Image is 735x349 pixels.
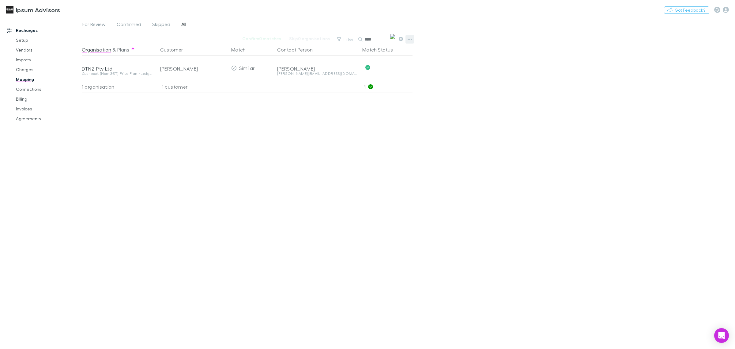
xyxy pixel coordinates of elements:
[10,114,86,124] a: Agreements
[10,45,86,55] a: Vendors
[10,75,86,84] a: Mapping
[82,72,153,75] div: Cashbook (Non-GST) Price Plan • Ledger Price Plan
[160,56,226,81] div: [PERSON_NAME]
[277,44,320,56] button: Contact Person
[714,328,729,343] div: Open Intercom Messenger
[117,44,129,56] button: Plans
[10,94,86,104] a: Billing
[160,44,190,56] button: Customer
[10,35,86,45] a: Setup
[238,35,285,42] button: Confirm0 matches
[82,21,106,29] span: For Review
[10,65,86,75] a: Charges
[277,72,357,75] div: [PERSON_NAME][EMAIL_ADDRESS][DOMAIN_NAME]
[334,36,357,43] button: Filter
[362,44,400,56] button: Match Status
[82,81,155,93] div: 1 organisation
[239,65,255,71] span: Similar
[10,104,86,114] a: Invoices
[2,2,64,17] a: Ipsum Advisors
[152,21,170,29] span: Skipped
[117,21,141,29] span: Confirmed
[155,81,229,93] div: 1 customer
[365,65,370,70] svg: Confirmed
[1,25,86,35] a: Recharges
[277,66,357,72] div: [PERSON_NAME]
[10,55,86,65] a: Imports
[82,44,153,56] div: &
[82,66,153,72] div: DTNZ Pty Ltd
[664,6,709,14] button: Got Feedback?
[10,84,86,94] a: Connections
[16,6,60,13] h3: Ipsum Advisors
[364,81,413,93] p: 1
[285,35,334,42] button: Skip0 organisations
[6,6,13,13] img: Ipsum Advisors's Logo
[181,21,186,29] span: All
[82,44,111,56] button: Organisation
[231,44,253,56] button: Match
